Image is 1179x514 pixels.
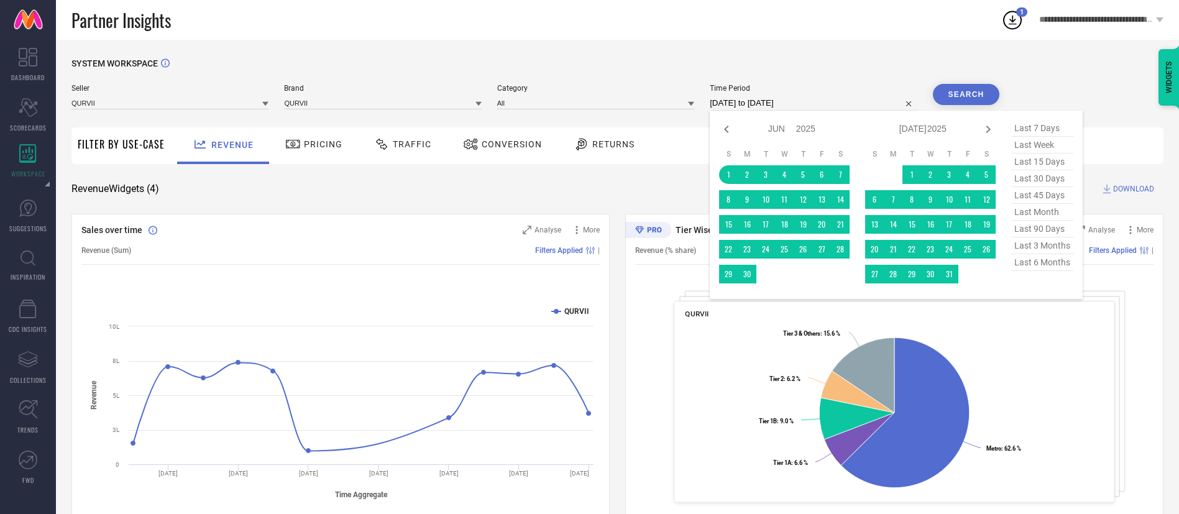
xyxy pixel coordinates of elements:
[710,96,917,111] input: Select time period
[393,139,431,149] span: Traffic
[78,137,165,152] span: Filter By Use-Case
[71,84,268,93] span: Seller
[977,240,996,259] td: Sat Jul 26 2025
[1152,246,1154,255] span: |
[9,324,47,334] span: CDC INSIGHTS
[116,461,119,468] text: 0
[497,84,694,93] span: Category
[11,272,45,282] span: INSPIRATION
[940,215,958,234] td: Thu Jul 17 2025
[756,240,775,259] td: Tue Jun 24 2025
[756,215,775,234] td: Tue Jun 17 2025
[865,215,884,234] td: Sun Jul 13 2025
[738,165,756,184] td: Mon Jun 02 2025
[831,240,850,259] td: Sat Jun 28 2025
[509,470,528,477] text: [DATE]
[775,165,794,184] td: Wed Jun 04 2025
[439,470,459,477] text: [DATE]
[211,140,254,150] span: Revenue
[71,183,159,195] span: Revenue Widgets ( 4 )
[794,149,812,159] th: Thursday
[1020,8,1024,16] span: 1
[759,418,777,425] tspan: Tier 1B
[583,226,600,234] span: More
[981,122,996,137] div: Next month
[812,240,831,259] td: Fri Jun 27 2025
[902,240,921,259] td: Tue Jul 22 2025
[884,149,902,159] th: Monday
[1011,170,1073,187] span: last 30 days
[958,240,977,259] td: Fri Jul 25 2025
[738,265,756,283] td: Mon Jun 30 2025
[710,84,917,93] span: Time Period
[1011,137,1073,154] span: last week
[719,165,738,184] td: Sun Jun 01 2025
[940,190,958,209] td: Thu Jul 10 2025
[775,190,794,209] td: Wed Jun 11 2025
[958,165,977,184] td: Fri Jul 04 2025
[921,149,940,159] th: Wednesday
[773,459,808,466] text: : 6.6 %
[783,330,840,337] text: : 15.6 %
[940,165,958,184] td: Thu Jul 03 2025
[1089,246,1137,255] span: Filters Applied
[625,222,671,241] div: Premium
[812,190,831,209] td: Fri Jun 13 2025
[940,265,958,283] td: Thu Jul 31 2025
[940,149,958,159] th: Thursday
[22,475,34,485] span: FWD
[81,246,131,255] span: Revenue (Sum)
[977,215,996,234] td: Sat Jul 19 2025
[10,123,47,132] span: SCORECARDS
[1011,204,1073,221] span: last month
[1011,154,1073,170] span: last 15 days
[812,215,831,234] td: Fri Jun 20 2025
[902,215,921,234] td: Tue Jul 15 2025
[769,375,801,382] text: : 6.2 %
[229,470,248,477] text: [DATE]
[304,139,342,149] span: Pricing
[769,375,784,382] tspan: Tier 2
[921,190,940,209] td: Wed Jul 09 2025
[756,165,775,184] td: Tue Jun 03 2025
[9,224,47,233] span: SUGGESTIONS
[570,470,589,477] text: [DATE]
[977,149,996,159] th: Saturday
[1113,183,1154,195] span: DOWNLOAD
[1011,221,1073,237] span: last 90 days
[719,122,734,137] div: Previous month
[831,149,850,159] th: Saturday
[284,84,481,93] span: Brand
[335,490,388,499] tspan: Time Aggregate
[794,165,812,184] td: Thu Jun 05 2025
[685,310,709,318] span: QURVII
[773,459,792,466] tspan: Tier 1A
[986,445,1001,452] tspan: Metro
[738,215,756,234] td: Mon Jun 16 2025
[71,7,171,33] span: Partner Insights
[775,215,794,234] td: Wed Jun 18 2025
[921,240,940,259] td: Wed Jul 23 2025
[812,165,831,184] td: Fri Jun 06 2025
[1001,9,1024,31] div: Open download list
[794,190,812,209] td: Thu Jun 12 2025
[719,240,738,259] td: Sun Jun 22 2025
[112,426,120,433] text: 3L
[958,215,977,234] td: Fri Jul 18 2025
[958,149,977,159] th: Friday
[902,165,921,184] td: Tue Jul 01 2025
[482,139,542,149] span: Conversion
[719,190,738,209] td: Sun Jun 08 2025
[112,357,120,364] text: 8L
[719,149,738,159] th: Sunday
[534,226,561,234] span: Analyse
[921,165,940,184] td: Wed Jul 02 2025
[109,323,120,330] text: 10L
[592,139,635,149] span: Returns
[884,240,902,259] td: Mon Jul 21 2025
[756,190,775,209] td: Tue Jun 10 2025
[831,215,850,234] td: Sat Jun 21 2025
[884,190,902,209] td: Mon Jul 07 2025
[598,246,600,255] span: |
[831,165,850,184] td: Sat Jun 07 2025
